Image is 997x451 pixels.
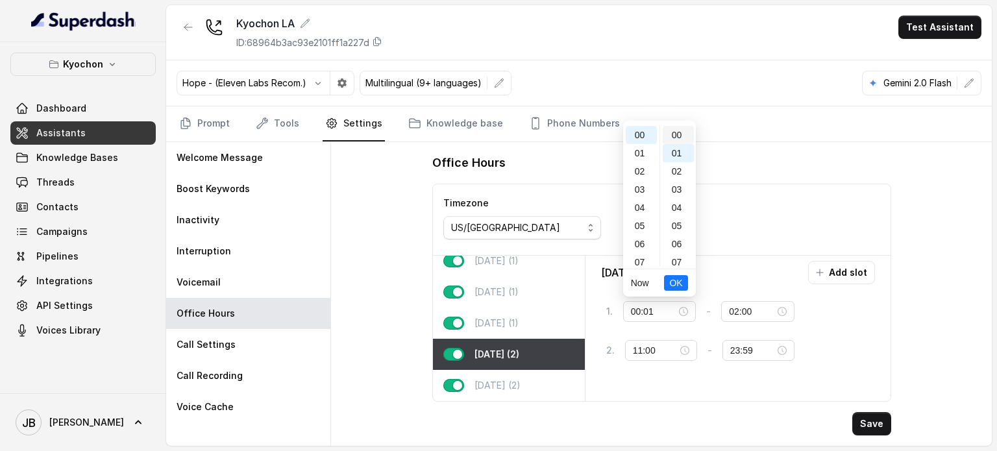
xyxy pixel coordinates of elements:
[663,253,694,271] div: 07
[663,162,694,180] div: 02
[177,213,219,226] p: Inactivity
[10,121,156,145] a: Assistants
[708,343,712,358] p: -
[236,16,382,31] div: Kyochon LA
[36,151,118,164] span: Knowledge Bases
[663,199,694,217] div: 04
[406,106,506,141] a: Knowledge base
[10,319,156,342] a: Voices Library
[663,126,694,144] div: 00
[606,344,615,357] p: 2 .
[443,197,489,208] label: Timezone
[626,217,657,235] div: 05
[706,304,711,319] p: -
[22,416,36,430] text: JB
[177,245,231,258] p: Interruption
[474,348,519,361] p: [DATE] (2)
[10,245,156,268] a: Pipelines
[177,182,250,195] p: Boost Keywords
[631,278,649,288] a: Now
[729,304,775,319] input: Select time
[626,235,657,253] div: 06
[10,97,156,120] a: Dashboard
[182,77,306,90] p: Hope - (Eleven Labs Recom.)
[474,317,519,330] p: [DATE] (1)
[626,162,657,180] div: 02
[443,216,601,239] button: US/[GEOGRAPHIC_DATA]
[10,404,156,441] a: [PERSON_NAME]
[432,152,506,173] h1: Office Hours
[36,274,93,287] span: Integrations
[663,217,694,235] div: 05
[63,56,103,72] p: Kyochon
[36,176,75,189] span: Threads
[852,412,891,435] button: Save
[883,77,952,90] p: Gemini 2.0 Flash
[177,106,232,141] a: Prompt
[10,195,156,219] a: Contacts
[253,106,302,141] a: Tools
[36,250,79,263] span: Pipelines
[177,338,236,351] p: Call Settings
[236,36,369,49] p: ID: 68964b3ac93e2101ff1a227d
[177,307,235,320] p: Office Hours
[626,144,657,162] div: 01
[526,106,622,141] a: Phone Numbers
[663,144,694,162] div: 01
[36,102,86,115] span: Dashboard
[626,199,657,217] div: 04
[626,126,657,144] div: 00
[10,220,156,243] a: Campaigns
[898,16,981,39] button: Test Assistant
[177,151,263,164] p: Welcome Message
[10,171,156,194] a: Threads
[36,324,101,337] span: Voices Library
[808,261,875,284] button: Add slot
[365,77,482,90] p: Multilingual (9+ languages)
[669,276,682,290] span: OK
[664,275,687,291] button: OK
[177,106,981,141] nav: Tabs
[10,146,156,169] a: Knowledge Bases
[474,286,519,299] p: [DATE] (1)
[606,305,613,318] p: 1 .
[10,53,156,76] button: Kyochon
[868,78,878,88] svg: google logo
[36,299,93,312] span: API Settings
[626,253,657,271] div: 07
[10,294,156,317] a: API Settings
[36,127,86,140] span: Assistants
[323,106,385,141] a: Settings
[177,276,221,289] p: Voicemail
[663,180,694,199] div: 03
[36,201,79,213] span: Contacts
[474,254,519,267] p: [DATE] (1)
[663,235,694,253] div: 06
[177,400,234,413] p: Voice Cache
[626,180,657,199] div: 03
[631,304,677,319] input: Select time
[10,269,156,293] a: Integrations
[601,265,635,280] p: [DATE]
[633,343,678,358] input: Select time
[177,369,243,382] p: Call Recording
[451,220,583,236] div: US/[GEOGRAPHIC_DATA]
[31,10,136,31] img: light.svg
[730,343,775,358] input: Select time
[474,379,521,392] p: [DATE] (2)
[49,416,124,429] span: [PERSON_NAME]
[36,225,88,238] span: Campaigns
